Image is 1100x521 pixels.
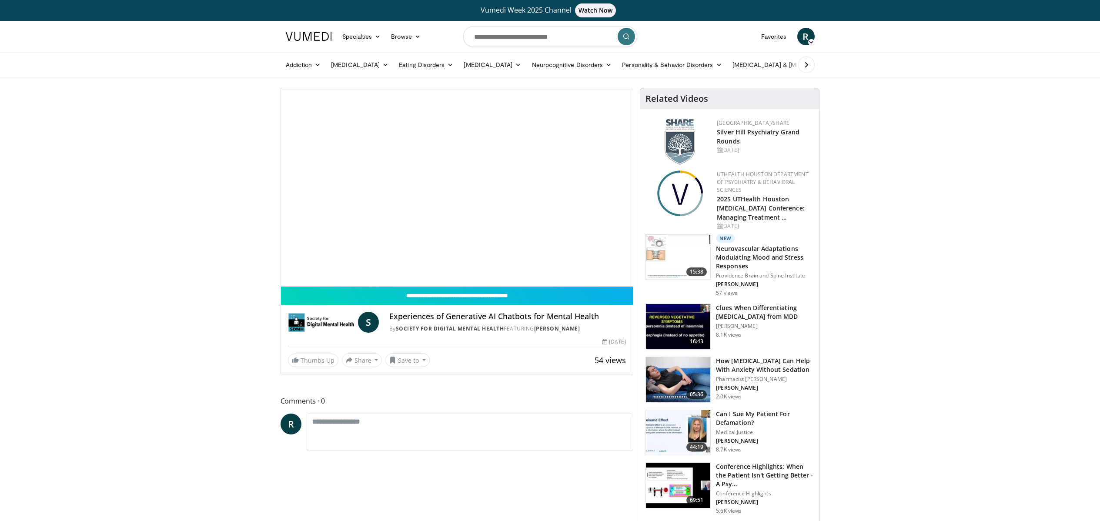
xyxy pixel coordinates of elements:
[534,325,580,332] a: [PERSON_NAME]
[288,354,338,367] a: Thumbs Up
[797,28,815,45] a: R
[286,32,332,41] img: VuMedi Logo
[288,312,354,333] img: Society for Digital Mental Health
[686,337,707,346] span: 16:43
[617,56,727,73] a: Personality & Behavior Disorders
[287,3,813,17] a: Vumedi Week 2025 ChannelWatch Now
[326,56,394,73] a: [MEDICAL_DATA]
[716,234,735,243] p: New
[716,304,814,321] h3: Clues When Differentiating [MEDICAL_DATA] from MDD
[716,410,814,427] h3: Can I Sue My Patient For Defamation?
[645,94,708,104] h4: Related Videos
[646,234,710,280] img: 4562edde-ec7e-4758-8328-0659f7ef333d.150x105_q85_crop-smart_upscale.jpg
[716,272,814,279] p: Providence Brain and Spine Institute
[645,357,814,403] a: 05:36 How [MEDICAL_DATA] Can Help With Anxiety Without Sedation Pharmacist [PERSON_NAME] [PERSON_...
[646,357,710,402] img: 7bfe4765-2bdb-4a7e-8d24-83e30517bd33.150x105_q85_crop-smart_upscale.jpg
[716,290,737,297] p: 57 views
[595,355,626,365] span: 54 views
[716,499,814,506] p: [PERSON_NAME]
[716,384,814,391] p: [PERSON_NAME]
[337,28,386,45] a: Specialties
[716,244,814,271] h3: Neurovascular Adaptations Modulating Mood and Stress Responses
[717,195,805,221] a: 2025 UTHealth Houston [MEDICAL_DATA] Conference: Managing Treatment …
[756,28,792,45] a: Favorites
[686,267,707,276] span: 15:38
[645,410,814,456] a: 44:19 Can I Sue My Patient For Defamation? Medical Justice [PERSON_NAME] 8.7K views
[281,414,301,434] a: R
[527,56,617,73] a: Neurocognitive Disorders
[342,353,382,367] button: Share
[716,323,814,330] p: [PERSON_NAME]
[717,170,809,194] a: UTHealth Houston Department of Psychiatry & Behavioral Sciences
[645,304,814,350] a: 16:43 Clues When Differentiating [MEDICAL_DATA] from MDD [PERSON_NAME] 8.1K views
[385,353,430,367] button: Save to
[686,496,707,504] span: 69:51
[646,304,710,349] img: a6520382-d332-4ed3-9891-ee688fa49237.150x105_q85_crop-smart_upscale.jpg
[396,325,504,332] a: Society for Digital Mental Health
[727,56,852,73] a: [MEDICAL_DATA] & [MEDICAL_DATA]
[716,331,742,338] p: 8.1K views
[602,338,626,346] div: [DATE]
[665,119,695,165] img: f8aaeb6d-318f-4fcf-bd1d-54ce21f29e87.png.150x105_q85_autocrop_double_scale_upscale_version-0.2.png
[717,222,812,230] div: [DATE]
[686,390,707,399] span: 05:36
[281,395,634,407] span: Comments 0
[386,28,426,45] a: Browse
[645,234,814,297] a: 15:38 New Neurovascular Adaptations Modulating Mood and Stress Responses Providence Brain and Spi...
[281,56,326,73] a: Addiction
[458,56,526,73] a: [MEDICAL_DATA]
[657,170,703,216] img: da6ca4d7-4c4f-42ba-8ea6-731fee8dde8f.png.150x105_q85_autocrop_double_scale_upscale_version-0.2.png
[716,446,742,453] p: 8.7K views
[716,429,814,436] p: Medical Justice
[716,393,742,400] p: 2.0K views
[646,410,710,455] img: 50d22204-cc18-4df3-8da3-77ec835a907d.150x105_q85_crop-smart_upscale.jpg
[717,146,812,154] div: [DATE]
[716,281,814,288] p: [PERSON_NAME]
[686,443,707,451] span: 44:19
[281,88,633,287] video-js: Video Player
[716,490,814,497] p: Conference Highlights
[716,438,814,444] p: [PERSON_NAME]
[394,56,458,73] a: Eating Disorders
[717,119,789,127] a: [GEOGRAPHIC_DATA]/SHARE
[358,312,379,333] a: S
[716,462,814,488] h3: Conference Highlights: When the Patient Isn't Getting Better - A Psy…
[717,128,799,145] a: Silver Hill Psychiatry Grand Rounds
[716,357,814,374] h3: How [MEDICAL_DATA] Can Help With Anxiety Without Sedation
[646,463,710,508] img: 4362ec9e-0993-4580-bfd4-8e18d57e1d49.150x105_q85_crop-smart_upscale.jpg
[716,376,814,383] p: Pharmacist [PERSON_NAME]
[645,462,814,514] a: 69:51 Conference Highlights: When the Patient Isn't Getting Better - A Psy… Conference Highlights...
[575,3,616,17] span: Watch Now
[389,312,626,321] h4: Experiences of Generative AI Chatbots for Mental Health
[716,508,742,514] p: 5.6K views
[389,325,626,333] div: By FEATURING
[463,26,637,47] input: Search topics, interventions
